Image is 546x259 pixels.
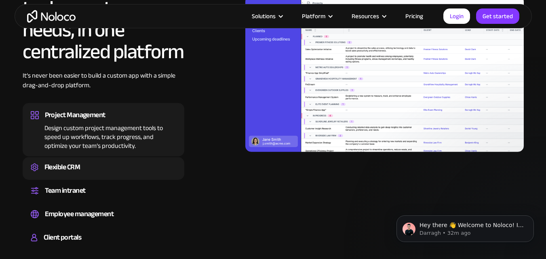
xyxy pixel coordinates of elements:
div: Set up a central space for your team to collaborate, share information, and stay up to date on co... [31,197,176,199]
a: home [27,10,76,23]
div: Employee management [45,208,114,220]
div: Solutions [242,11,292,21]
div: Platform [292,11,342,21]
div: Flexible CRM [44,161,80,173]
div: It’s never been easier to build a custom app with a simple drag-and-drop platform. [23,71,184,102]
a: Pricing [395,11,433,21]
div: Build a secure, fully-branded, and personalized client portal that lets your customers self-serve. [31,244,176,246]
iframe: Intercom notifications message [384,198,546,255]
div: Platform [302,11,325,21]
div: Client portals [44,232,81,244]
div: Design custom project management tools to speed up workflows, track progress, and optimize your t... [31,121,176,150]
div: Project Management [45,109,105,121]
div: Resources [342,11,395,21]
div: Solutions [252,11,276,21]
div: Create a custom CRM that you can adapt to your business’s needs, centralize your workflows, and m... [31,173,176,176]
a: Get started [476,8,519,24]
a: Login [443,8,470,24]
div: Easily manage employee information, track performance, and handle HR tasks from a single platform. [31,220,176,223]
div: Resources [352,11,379,21]
div: Team intranet [45,185,86,197]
